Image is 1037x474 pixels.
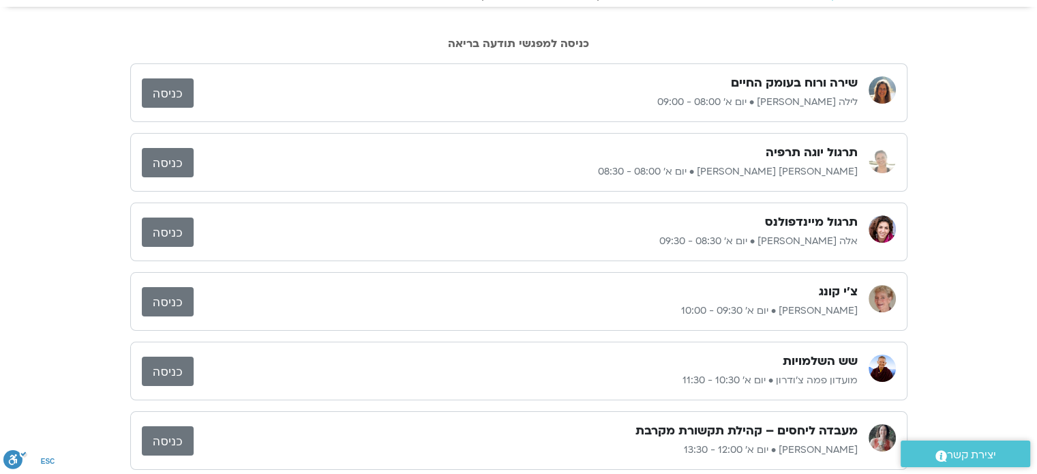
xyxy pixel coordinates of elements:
[142,426,194,456] a: כניסה
[869,424,896,451] img: לילך בן דרור
[783,353,858,370] h3: שש השלמויות
[819,284,858,300] h3: צ'י קונג
[142,357,194,386] a: כניסה
[194,233,858,250] p: אלה [PERSON_NAME] • יום א׳ 08:30 - 09:30
[130,38,907,50] h2: כניסה למפגשי תודעה בריאה
[194,164,858,180] p: [PERSON_NAME] [PERSON_NAME] • יום א׳ 08:00 - 08:30
[869,355,896,382] img: מועדון פמה צ'ודרון
[869,76,896,104] img: לילה קמחי
[635,423,858,439] h3: מעבדה ליחסים – קהילת תקשורת מקרבת
[766,145,858,161] h3: תרגול יוגה תרפיה
[869,216,896,243] img: אלה טולנאי
[142,148,194,177] a: כניסה
[765,214,858,231] h3: תרגול מיינדפולנס
[142,287,194,316] a: כניסה
[901,441,1030,467] a: יצירת קשר
[142,218,194,247] a: כניסה
[947,446,996,464] span: יצירת קשר
[869,285,896,312] img: חני שלם
[731,75,858,91] h3: שירה ורוח בעומק החיים
[194,94,858,110] p: לילה [PERSON_NAME] • יום א׳ 08:00 - 09:00
[194,372,858,389] p: מועדון פמה צ'ודרון • יום א׳ 10:30 - 11:30
[194,442,858,458] p: [PERSON_NAME] • יום א׳ 12:00 - 13:30
[142,78,194,108] a: כניסה
[194,303,858,319] p: [PERSON_NAME] • יום א׳ 09:30 - 10:00
[869,146,896,173] img: סיגל כהן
